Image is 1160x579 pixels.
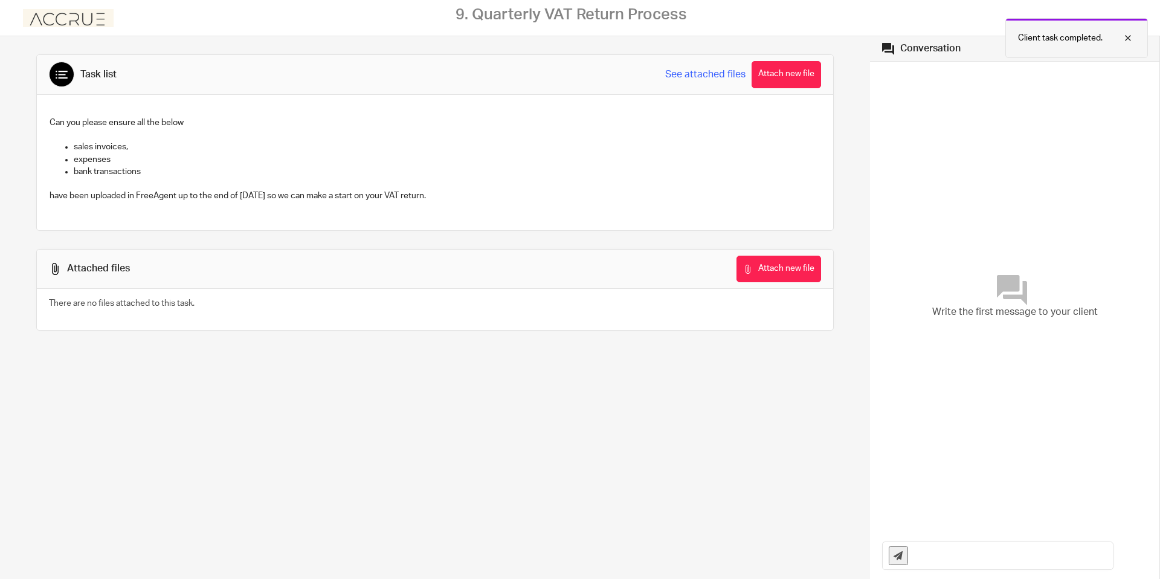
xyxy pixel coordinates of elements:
p: expenses [74,154,820,166]
p: bank transactions [74,166,820,178]
span: There are no files attached to this task. [49,299,195,308]
img: Accrue%20logo.png [23,9,114,27]
button: Attach new file [752,61,821,88]
p: Client task completed. [1018,32,1103,44]
h2: 9. Quarterly VAT Return Process [456,5,687,24]
p: sales invoices, [74,141,820,153]
p: have been uploaded in FreeAgent up to the end of [DATE] so we can make a start on your VAT return. [50,190,820,202]
a: See attached files [665,68,746,82]
p: Can you please ensure all the below [50,117,820,129]
button: Attach new file [736,256,821,283]
div: Attached files [67,262,130,275]
div: Task list [80,68,117,81]
span: Write the first message to your client [932,305,1098,319]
